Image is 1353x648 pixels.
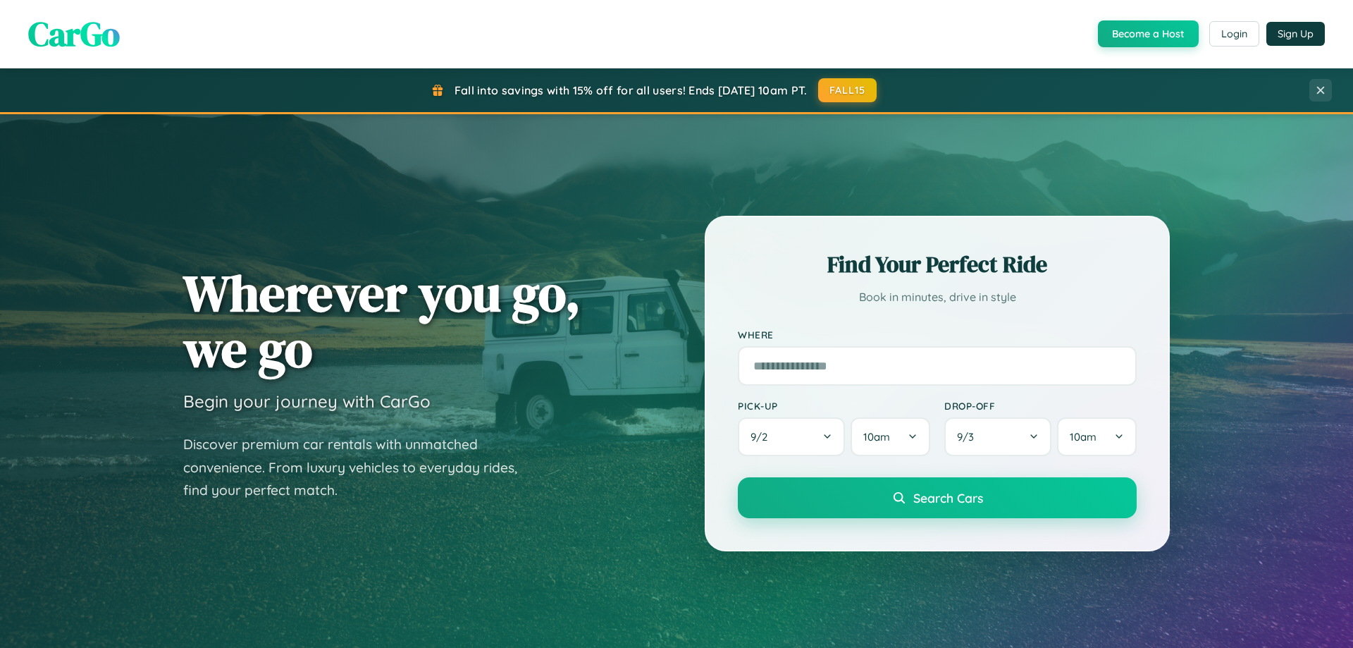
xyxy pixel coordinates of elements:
[944,400,1137,412] label: Drop-off
[1057,417,1137,456] button: 10am
[1070,430,1096,444] span: 10am
[738,249,1137,280] h2: Find Your Perfect Ride
[738,329,1137,341] label: Where
[1266,22,1325,46] button: Sign Up
[957,430,981,444] span: 9 / 3
[738,417,845,456] button: 9/2
[738,400,930,412] label: Pick-up
[183,265,581,377] h1: Wherever you go, we go
[28,11,120,57] span: CarGo
[1098,20,1199,47] button: Become a Host
[851,417,930,456] button: 10am
[913,490,983,506] span: Search Cars
[455,83,808,97] span: Fall into savings with 15% off for all users! Ends [DATE] 10am PT.
[738,287,1137,307] p: Book in minutes, drive in style
[183,433,536,502] p: Discover premium car rentals with unmatched convenience. From luxury vehicles to everyday rides, ...
[818,78,877,102] button: FALL15
[1209,21,1259,47] button: Login
[738,477,1137,518] button: Search Cars
[944,417,1051,456] button: 9/3
[183,391,431,412] h3: Begin your journey with CarGo
[863,430,890,444] span: 10am
[750,430,774,444] span: 9 / 2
